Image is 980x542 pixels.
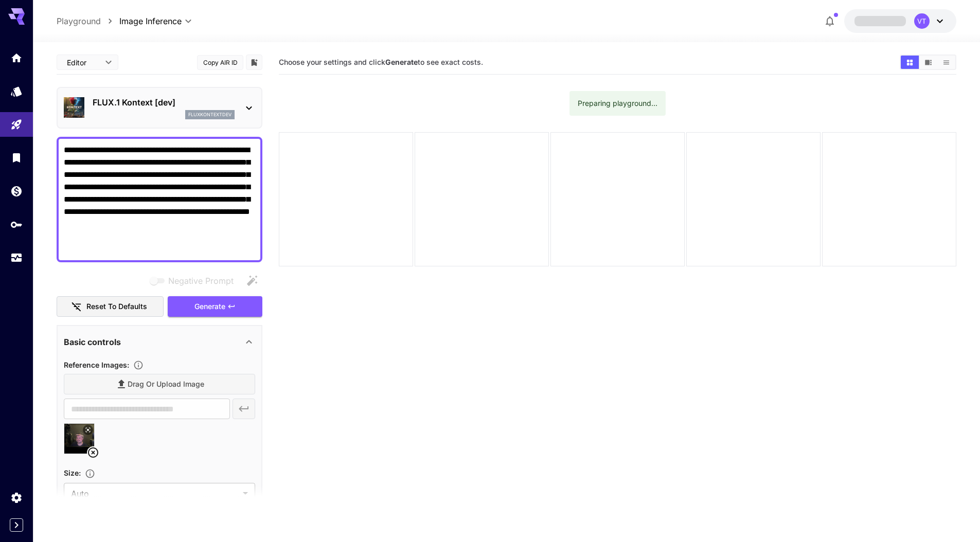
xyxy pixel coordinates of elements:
[188,111,231,118] p: fluxkontextdev
[64,336,121,348] p: Basic controls
[64,360,129,369] span: Reference Images :
[385,58,418,66] b: Generate
[168,296,262,317] button: Generate
[10,151,23,164] div: Library
[844,9,956,33] button: VT
[10,518,23,532] button: Expand sidebar
[81,468,99,479] button: Adjust the dimensions of the generated image by specifying its width and height in pixels, or sel...
[937,56,955,69] button: Show media in list view
[10,185,23,197] div: Wallet
[578,94,657,113] div: Preparing playground...
[914,13,930,29] div: VT
[901,56,919,69] button: Show media in grid view
[194,300,225,313] span: Generate
[93,96,235,109] p: FLUX.1 Kontext [dev]
[64,92,255,123] div: FLUX.1 Kontext [dev]fluxkontextdev
[919,56,937,69] button: Show media in video view
[900,55,956,70] div: Show media in grid viewShow media in video viewShow media in list view
[10,251,23,264] div: Usage
[57,15,119,27] nav: breadcrumb
[129,360,148,370] button: Upload a reference image to guide the result. This is needed for Image-to-Image or Inpainting. Su...
[10,118,23,131] div: Playground
[148,274,242,287] span: Negative prompts are not compatible with the selected model.
[10,85,23,98] div: Models
[57,296,164,317] button: Reset to defaults
[279,58,483,66] span: Choose your settings and click to see exact costs.
[10,491,23,504] div: Settings
[64,468,81,477] span: Size :
[168,275,234,287] span: Negative Prompt
[10,218,23,231] div: API Keys
[10,51,23,64] div: Home
[197,55,243,70] button: Copy AIR ID
[64,330,255,354] div: Basic controls
[250,56,259,68] button: Add to library
[57,15,101,27] a: Playground
[119,15,182,27] span: Image Inference
[67,57,99,68] span: Editor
